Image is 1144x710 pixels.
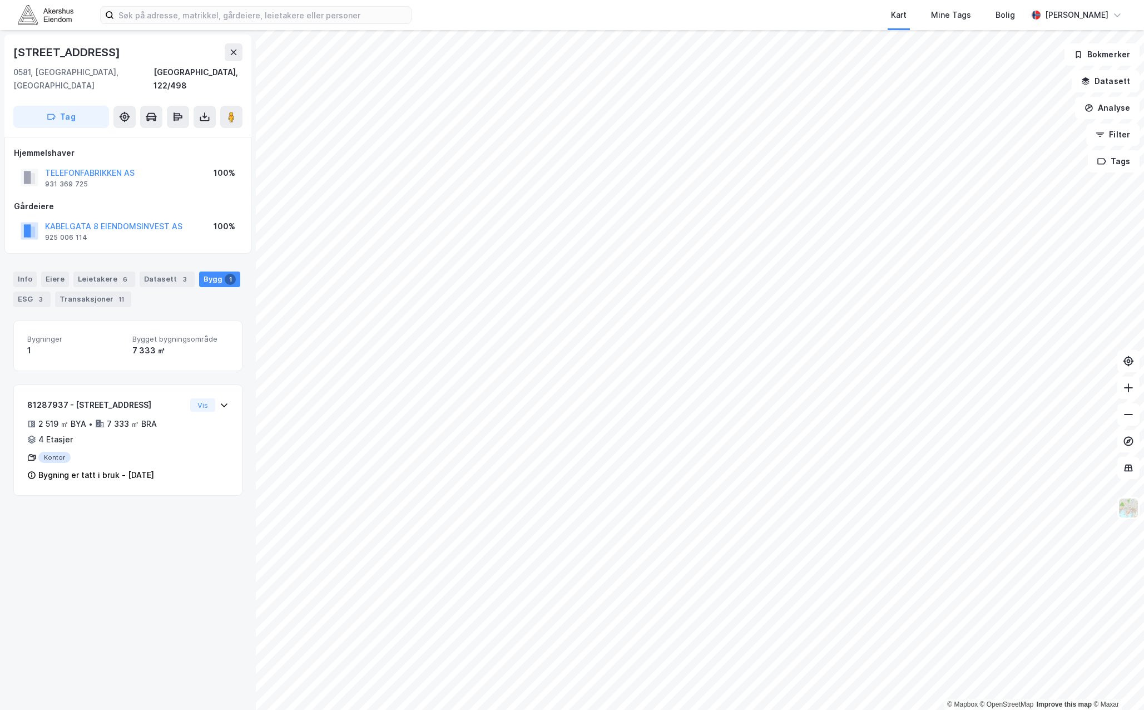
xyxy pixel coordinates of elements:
div: Hjemmelshaver [14,146,242,160]
div: [PERSON_NAME] [1045,8,1108,22]
iframe: Chat Widget [1088,657,1144,710]
div: 1 [27,344,123,357]
div: 7 333 ㎡ [132,344,229,357]
input: Søk på adresse, matrikkel, gårdeiere, leietakere eller personer [114,7,411,23]
div: Kart [891,8,907,22]
div: 7 333 ㎡ BRA [107,417,157,431]
div: Mine Tags [931,8,971,22]
div: Eiere [41,272,69,287]
div: 3 [179,274,190,285]
a: Mapbox [947,701,978,708]
div: Kontrollprogram for chat [1088,657,1144,710]
div: Transaksjoner [55,292,131,307]
a: Improve this map [1037,701,1092,708]
div: 4 Etasjer [38,433,73,446]
div: • [88,420,93,428]
div: 11 [116,294,127,305]
div: 0581, [GEOGRAPHIC_DATA], [GEOGRAPHIC_DATA] [13,66,153,92]
button: Filter [1086,124,1140,146]
button: Bokmerker [1064,43,1140,66]
div: Bolig [996,8,1015,22]
div: Datasett [140,272,195,287]
div: 931 369 725 [45,180,88,189]
div: [GEOGRAPHIC_DATA], 122/498 [153,66,242,92]
div: 1 [225,274,236,285]
a: OpenStreetMap [980,701,1034,708]
button: Vis [190,398,215,412]
div: 81287937 - [STREET_ADDRESS] [27,398,186,412]
button: Tag [13,106,109,128]
div: 3 [35,294,46,305]
div: 100% [214,166,235,180]
div: 925 006 114 [45,233,87,242]
div: [STREET_ADDRESS] [13,43,122,61]
img: akershus-eiendom-logo.9091f326c980b4bce74ccdd9f866810c.svg [18,5,73,24]
div: Info [13,272,37,287]
div: 2 519 ㎡ BYA [38,417,86,431]
div: Leietakere [73,272,135,287]
div: Gårdeiere [14,200,242,213]
button: Datasett [1072,70,1140,92]
div: 100% [214,220,235,233]
div: Bygg [199,272,240,287]
div: Bygning er tatt i bruk - [DATE] [38,469,154,482]
button: Tags [1088,150,1140,172]
span: Bygninger [27,334,123,344]
div: 6 [120,274,131,285]
span: Bygget bygningsområde [132,334,229,344]
div: ESG [13,292,51,307]
button: Analyse [1075,97,1140,119]
img: Z [1118,497,1139,519]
